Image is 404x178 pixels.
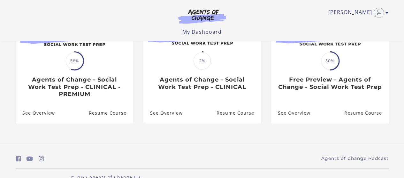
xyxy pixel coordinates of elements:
[344,103,388,123] a: Free Preview - Agents of Change - Social Work Test Prep: Resume Course
[39,154,44,163] a: https://www.instagram.com/agentsofchangeprep/ (Open in a new window)
[66,52,83,69] span: 56%
[16,103,55,123] a: Agents of Change - Social Work Test Prep - CLINICAL - PREMIUM: See Overview
[143,103,183,123] a: Agents of Change - Social Work Test Prep - CLINICAL: See Overview
[216,103,261,123] a: Agents of Change - Social Work Test Prep - CLINICAL: Resume Course
[271,103,310,123] a: Free Preview - Agents of Change - Social Work Test Prep: See Overview
[278,76,382,90] h3: Free Preview - Agents of Change - Social Work Test Prep
[22,76,126,98] h3: Agents of Change - Social Work Test Prep - CLINICAL - PREMIUM
[27,156,33,162] i: https://www.youtube.com/c/AgentsofChangeTestPrepbyMeaganMitchell (Open in a new window)
[16,156,21,162] i: https://www.facebook.com/groups/aswbtestprep (Open in a new window)
[39,156,44,162] i: https://www.instagram.com/agentsofchangeprep/ (Open in a new window)
[194,52,211,69] span: 2%
[321,52,339,69] span: 50%
[16,154,21,163] a: https://www.facebook.com/groups/aswbtestprep (Open in a new window)
[328,8,385,18] a: Toggle menu
[182,28,222,35] a: My Dashboard
[150,76,254,90] h3: Agents of Change - Social Work Test Prep - CLINICAL
[88,103,133,123] a: Agents of Change - Social Work Test Prep - CLINICAL - PREMIUM: Resume Course
[172,9,233,24] img: Agents of Change Logo
[321,155,389,162] a: Agents of Change Podcast
[27,154,33,163] a: https://www.youtube.com/c/AgentsofChangeTestPrepbyMeaganMitchell (Open in a new window)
